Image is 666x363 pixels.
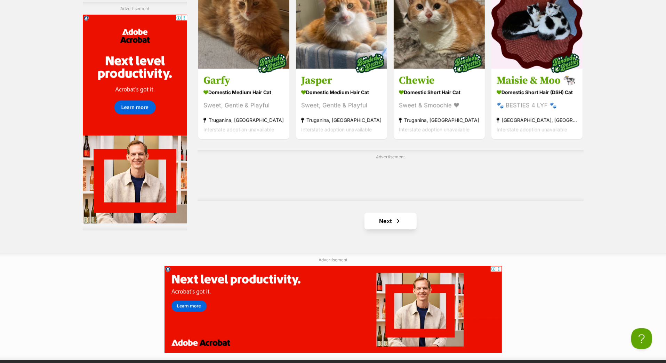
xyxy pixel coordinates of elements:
[83,2,187,230] div: Advertisement
[203,87,284,97] strong: Domestic Medium Hair Cat
[394,68,485,139] a: Chewie Domestic Short Hair Cat Sweet & Smoochie ❤ Truganina, [GEOGRAPHIC_DATA] Interstate adoptio...
[165,266,502,353] iframe: Advertisement
[264,163,517,194] iframe: Advertisement
[399,73,480,87] h3: Chewie
[399,100,480,110] div: Sweet & Smoochie ❤
[497,73,577,87] h3: Maisie & Moo 🐄
[450,45,485,80] img: bonded besties
[255,45,289,80] img: bonded besties
[548,45,583,80] img: bonded besties
[497,115,577,124] strong: [GEOGRAPHIC_DATA], [GEOGRAPHIC_DATA]
[203,115,284,124] strong: Truganina, [GEOGRAPHIC_DATA]
[301,87,382,97] strong: Domestic Medium Hair Cat
[83,15,187,223] iframe: Advertisement
[399,115,480,124] strong: Truganina, [GEOGRAPHIC_DATA]
[301,73,382,87] h3: Jasper
[491,68,583,139] a: Maisie & Moo 🐄 Domestic Short Hair (DSH) Cat 🐾 BESTIES 4 LYF 🐾 [GEOGRAPHIC_DATA], [GEOGRAPHIC_DAT...
[203,126,274,132] span: Interstate adoption unavailable
[301,126,372,132] span: Interstate adoption unavailable
[352,45,387,80] img: bonded besties
[301,100,382,110] div: Sweet, Gentle & Playful
[497,126,567,132] span: Interstate adoption unavailable
[399,87,480,97] strong: Domestic Short Hair Cat
[497,87,577,97] strong: Domestic Short Hair (DSH) Cat
[497,100,577,110] div: 🐾 BESTIES 4 LYF 🐾
[203,73,284,87] h3: Garfy
[296,68,387,139] a: Jasper Domestic Medium Hair Cat Sweet, Gentle & Playful Truganina, [GEOGRAPHIC_DATA] Interstate a...
[399,126,470,132] span: Interstate adoption unavailable
[364,213,417,229] a: Next page
[198,150,584,201] div: Advertisement
[198,213,584,229] nav: Pagination
[198,68,289,139] a: Garfy Domestic Medium Hair Cat Sweet, Gentle & Playful Truganina, [GEOGRAPHIC_DATA] Interstate ad...
[301,115,382,124] strong: Truganina, [GEOGRAPHIC_DATA]
[203,100,284,110] div: Sweet, Gentle & Playful
[631,328,652,349] iframe: Help Scout Beacon - Open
